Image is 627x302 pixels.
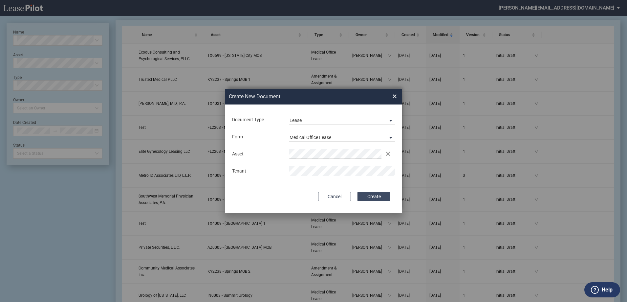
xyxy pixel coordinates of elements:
[225,89,402,214] md-dialog: Create New ...
[229,93,369,100] h2: Create New Document
[602,286,613,294] label: Help
[290,118,302,123] div: Lease
[289,132,395,142] md-select: Lease Form: Medical Office Lease
[289,115,395,125] md-select: Document Type: Lease
[228,168,285,174] div: Tenant
[290,135,331,140] div: Medical Office Lease
[228,117,285,123] div: Document Type
[318,192,351,201] button: Cancel
[357,192,390,201] button: Create
[228,134,285,140] div: Form
[392,91,397,102] span: ×
[228,151,285,157] div: Asset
